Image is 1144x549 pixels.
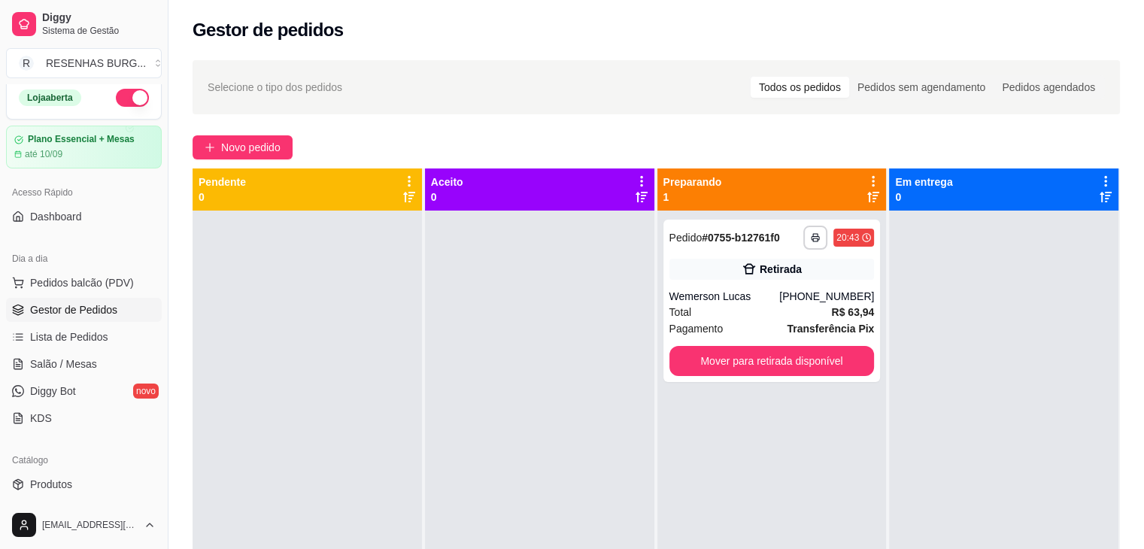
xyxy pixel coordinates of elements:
[849,77,994,98] div: Pedidos sem agendamento
[30,209,82,224] span: Dashboard
[760,262,802,277] div: Retirada
[669,346,875,376] button: Mover para retirada disponível
[6,472,162,496] a: Produtos
[30,275,134,290] span: Pedidos balcão (PDV)
[30,356,97,372] span: Salão / Mesas
[669,289,780,304] div: Wemerson Lucas
[831,306,874,318] strong: R$ 63,94
[994,77,1103,98] div: Pedidos agendados
[193,135,293,159] button: Novo pedido
[30,329,108,344] span: Lista de Pedidos
[702,232,780,244] strong: # 0755-b12761f0
[205,142,215,153] span: plus
[221,139,281,156] span: Novo pedido
[751,77,849,98] div: Todos os pedidos
[6,126,162,168] a: Plano Essencial + Mesasaté 10/09
[669,304,692,320] span: Total
[30,411,52,426] span: KDS
[46,56,146,71] div: RESENHAS BURG ...
[19,89,81,106] div: Loja aberta
[199,174,246,190] p: Pendente
[199,190,246,205] p: 0
[6,379,162,403] a: Diggy Botnovo
[669,232,702,244] span: Pedido
[6,180,162,205] div: Acesso Rápido
[6,247,162,271] div: Dia a dia
[6,205,162,229] a: Dashboard
[663,190,722,205] p: 1
[42,519,138,531] span: [EMAIL_ADDRESS][DOMAIN_NAME]
[42,11,156,25] span: Diggy
[25,148,62,160] article: até 10/09
[431,190,463,205] p: 0
[30,477,72,492] span: Produtos
[836,232,859,244] div: 20:43
[116,89,149,107] button: Alterar Status
[6,507,162,543] button: [EMAIL_ADDRESS][DOMAIN_NAME]
[431,174,463,190] p: Aceito
[6,499,162,523] a: Complementos
[669,320,724,337] span: Pagamento
[208,79,342,96] span: Selecione o tipo dos pedidos
[42,25,156,37] span: Sistema de Gestão
[193,18,344,42] h2: Gestor de pedidos
[6,352,162,376] a: Salão / Mesas
[6,298,162,322] a: Gestor de Pedidos
[19,56,34,71] span: R
[663,174,722,190] p: Preparando
[28,134,135,145] article: Plano Essencial + Mesas
[6,6,162,42] a: DiggySistema de Gestão
[6,325,162,349] a: Lista de Pedidos
[895,190,952,205] p: 0
[6,406,162,430] a: KDS
[895,174,952,190] p: Em entrega
[6,48,162,78] button: Select a team
[6,271,162,295] button: Pedidos balcão (PDV)
[6,448,162,472] div: Catálogo
[787,323,874,335] strong: Transferência Pix
[30,384,76,399] span: Diggy Bot
[779,289,874,304] div: [PHONE_NUMBER]
[30,302,117,317] span: Gestor de Pedidos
